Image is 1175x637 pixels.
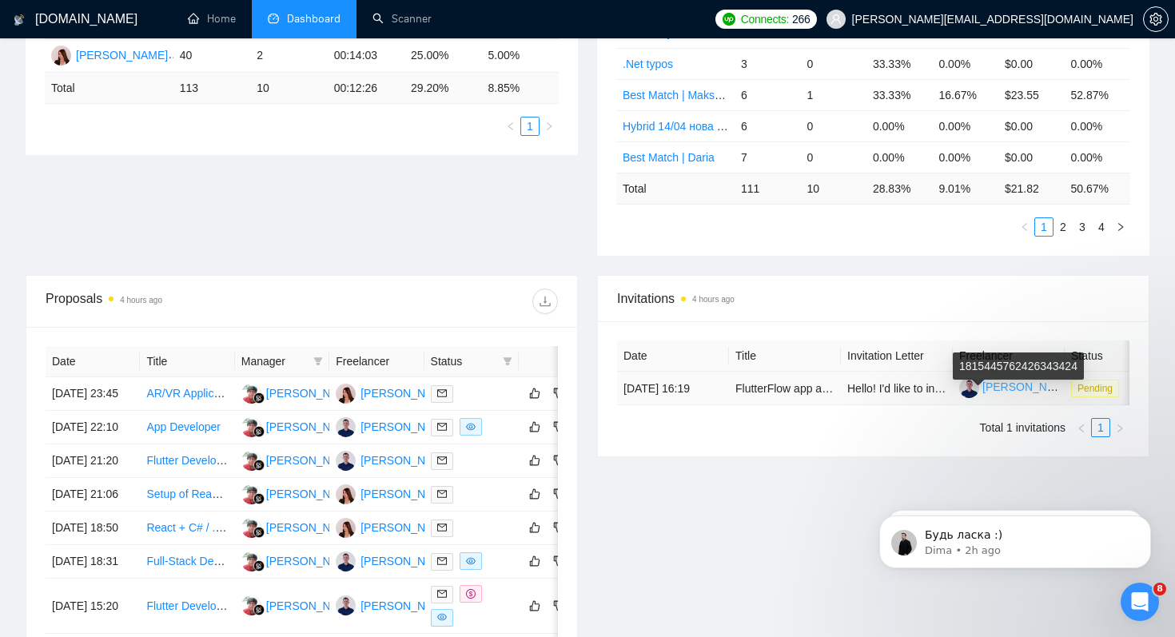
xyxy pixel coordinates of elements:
div: [PERSON_NAME] [266,418,358,436]
th: Freelancer [329,346,424,377]
img: gigradar-bm.png [253,493,265,504]
li: Next Page [540,117,559,136]
div: [PERSON_NAME] [266,452,358,469]
span: right [1115,424,1125,433]
span: like [529,521,540,534]
span: dislike [553,387,564,400]
div: [PERSON_NAME] [266,597,358,615]
td: 7 [735,141,801,173]
a: homeHome [188,12,236,26]
td: [DATE] 21:06 [46,478,140,512]
a: MK[PERSON_NAME] [336,554,452,567]
div: [PERSON_NAME] [360,552,452,570]
a: A[PERSON_NAME] [241,386,358,399]
td: 1 [800,79,866,110]
th: Date [46,346,140,377]
td: 0.00% [866,141,933,173]
a: MK[PERSON_NAME] [336,453,452,466]
button: left [1015,217,1034,237]
td: [DATE] 21:20 [46,444,140,478]
img: gigradar-bm.png [253,460,265,471]
div: [PERSON_NAME] [360,384,452,402]
li: 1 [1091,418,1110,437]
span: dislike [553,555,564,567]
span: dollar [466,589,476,599]
span: eye [466,556,476,566]
td: 10 [800,173,866,204]
div: 1815445762426343424 [953,352,1084,380]
li: Previous Page [1015,217,1034,237]
a: A[PERSON_NAME] [241,520,358,533]
button: left [1072,418,1091,437]
span: 8 [1153,583,1166,595]
a: .Net typos [623,58,673,70]
td: 0 [800,141,866,173]
td: [DATE] 16:19 [617,372,729,405]
button: like [525,384,544,403]
a: A[PERSON_NAME] [241,453,358,466]
td: 0.00% [932,141,998,173]
td: [DATE] 18:50 [46,512,140,545]
a: Full-Stack Developer for Interactive Map Integration [146,555,402,567]
span: like [529,599,540,612]
a: AR/VR Application Developer (ElevenLabs & SDK Expert) [146,387,433,400]
td: 0.00% [1064,48,1130,79]
span: left [1077,424,1086,433]
a: Flutter Developer for Ongoing Project [146,599,332,612]
a: A[PERSON_NAME] [241,487,358,500]
td: 10 [250,73,327,104]
button: dislike [549,384,568,403]
td: 6 [735,79,801,110]
a: 4 [1093,218,1110,236]
span: dislike [553,488,564,500]
iframe: Intercom notifications message [855,482,1175,594]
img: gigradar-bm.png [253,560,265,571]
span: like [529,387,540,400]
a: Hybrid 14/04 нова 1строчка (був вью 6,25%) [623,120,850,133]
span: dislike [553,454,564,467]
span: left [506,121,516,131]
button: like [525,451,544,470]
button: like [525,596,544,615]
img: A [241,384,261,404]
button: dislike [549,551,568,571]
span: 266 [792,10,810,28]
a: Titles only .Net 16/06 no greetings [623,26,792,39]
td: 3 [735,48,801,79]
button: like [525,484,544,504]
img: logo [14,7,25,33]
time: 4 hours ago [692,295,735,304]
td: React + C# / .NET Developer for Long-Term Project (NDA Required) [140,512,234,545]
a: A[PERSON_NAME] [241,554,358,567]
span: setting [1144,13,1168,26]
a: [PERSON_NAME] [959,380,1074,393]
td: $0.00 [998,48,1065,79]
td: 0.00% [866,110,933,141]
div: [PERSON_NAME] [266,485,358,503]
a: MK[PERSON_NAME] [336,599,452,611]
span: filter [313,356,323,366]
td: $0.00 [998,141,1065,173]
td: 113 [173,73,250,104]
td: Total [616,173,735,204]
td: Total [45,73,173,104]
div: [PERSON_NAME] [360,418,452,436]
img: gigradar-bm.png [253,527,265,538]
span: mail [437,489,447,499]
img: gigradar-bm.png [253,392,265,404]
a: 1 [1035,218,1053,236]
td: 16.67% [932,79,998,110]
div: [PERSON_NAME] [360,452,452,469]
img: A [241,551,261,571]
td: App Developer [140,411,234,444]
li: 4 [1092,217,1111,237]
a: 3 [1073,218,1091,236]
td: FlutterFlow app assistance [729,372,841,405]
button: like [525,417,544,436]
span: Invitations [617,289,1129,309]
span: mail [437,388,447,398]
td: AR/VR Application Developer (ElevenLabs & SDK Expert) [140,377,234,411]
img: A [241,518,261,538]
th: Title [729,340,841,372]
